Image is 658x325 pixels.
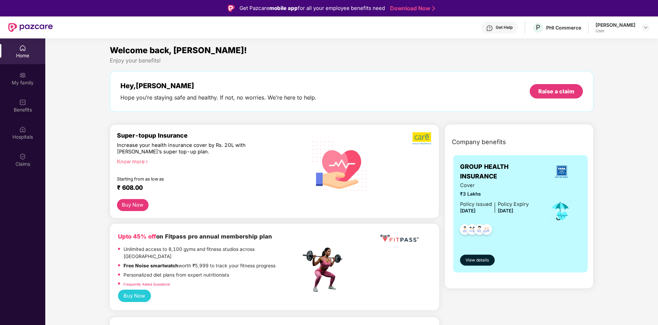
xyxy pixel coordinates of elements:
[460,255,495,266] button: View details
[19,99,26,106] img: svg+xml;base64,PHN2ZyBpZD0iQmVuZWZpdHMiIHhtbG5zPSJodHRwOi8vd3d3LnczLm9yZy8yMDAwL3N2ZyIgd2lkdGg9Ij...
[498,208,513,213] span: [DATE]
[239,4,385,12] div: Get Pazcare for all your employee benefits need
[538,88,574,95] div: Raise a claim
[552,162,571,181] img: insurerLogo
[498,200,529,208] div: Policy Expiry
[110,45,247,55] span: Welcome back, [PERSON_NAME]!
[117,199,149,211] button: Buy Now
[269,5,298,11] strong: mobile app
[19,45,26,51] img: svg+xml;base64,PHN2ZyBpZD0iSG9tZSIgeG1sbnM9Imh0dHA6Ly93d3cudzMub3JnLzIwMDAvc3ZnIiB3aWR0aD0iMjAiIG...
[460,208,475,213] span: [DATE]
[117,132,301,139] div: Super-topup Insurance
[118,290,151,302] button: Buy Now
[124,246,301,260] p: Unlimited access to 8,100 gyms and fitness studios across [GEOGRAPHIC_DATA]
[120,82,317,90] div: Hey, [PERSON_NAME]
[464,222,481,239] img: svg+xml;base64,PHN2ZyB4bWxucz0iaHR0cDovL3d3dy53My5vcmcvMjAwMC9zdmciIHdpZHRoPSI0OC45MTUiIGhlaWdodD...
[390,5,433,12] a: Download Now
[124,282,170,286] a: Frequently Asked Questions!
[19,72,26,79] img: svg+xml;base64,PHN2ZyB3aWR0aD0iMjAiIGhlaWdodD0iMjAiIHZpZXdCb3g9IjAgMCAyMCAyMCIgZmlsbD0ibm9uZSIgeG...
[643,25,648,30] img: svg+xml;base64,PHN2ZyBpZD0iRHJvcGRvd24tMzJ4MzIiIHhtbG5zPSJodHRwOi8vd3d3LnczLm9yZy8yMDAwL3N2ZyIgd2...
[478,222,495,239] img: svg+xml;base64,PHN2ZyB4bWxucz0iaHR0cDovL3d3dy53My5vcmcvMjAwMC9zdmciIHdpZHRoPSI0OC45NDMiIGhlaWdodD...
[471,222,488,239] img: svg+xml;base64,PHN2ZyB4bWxucz0iaHR0cDovL3d3dy53My5vcmcvMjAwMC9zdmciIHdpZHRoPSI0OC45NDMiIGhlaWdodD...
[145,160,149,164] span: right
[457,222,473,239] img: svg+xml;base64,PHN2ZyB4bWxucz0iaHR0cDovL3d3dy53My5vcmcvMjAwMC9zdmciIHdpZHRoPSI0OC45NDMiIGhlaWdodD...
[117,184,294,192] div: ₹ 608.00
[379,232,420,245] img: fppp.png
[596,28,635,34] div: User
[452,137,506,147] span: Company benefits
[117,176,272,181] div: Starting from as low as
[460,200,492,208] div: Policy issued
[546,24,581,31] div: PHI Commerce
[228,5,235,12] img: Logo
[486,25,493,32] img: svg+xml;base64,PHN2ZyBpZD0iSGVscC0zMngzMiIgeG1sbnM9Imh0dHA6Ly93d3cudzMub3JnLzIwMDAvc3ZnIiB3aWR0aD...
[120,94,317,101] div: Hope you’re staying safe and healthy. If not, no worries. We’re here to help.
[307,132,373,199] img: svg+xml;base64,PHN2ZyB4bWxucz0iaHR0cDovL3d3dy53My5vcmcvMjAwMC9zdmciIHhtbG5zOnhsaW5rPSJodHRwOi8vd3...
[301,246,349,294] img: fpp.png
[118,233,272,240] b: on Fitpass pro annual membership plan
[466,257,489,264] span: View details
[596,22,635,28] div: [PERSON_NAME]
[118,233,156,240] b: Upto 45% off
[117,159,297,163] div: Know more
[496,25,513,30] div: Get Help
[117,142,271,155] div: Increase your health insurance cover by Rs. 20L with [PERSON_NAME]’s super top-up plan.
[110,57,594,64] div: Enjoy your benefits!
[124,271,229,279] p: Personalized diet plans from expert nutritionists
[124,263,178,268] strong: Free Noise smartwatch
[432,5,435,12] img: Stroke
[8,23,53,32] img: New Pazcare Logo
[460,162,542,182] span: GROUP HEALTH INSURANCE
[19,126,26,133] img: svg+xml;base64,PHN2ZyBpZD0iSG9zcGl0YWxzIiB4bWxucz0iaHR0cDovL3d3dy53My5vcmcvMjAwMC9zdmciIHdpZHRoPS...
[124,262,275,270] p: worth ₹5,999 to track your fitness progress
[460,190,529,198] span: ₹3 Lakhs
[549,200,572,222] img: icon
[460,182,529,189] span: Cover
[412,132,432,145] img: b5dec4f62d2307b9de63beb79f102df3.png
[536,23,540,32] span: P
[19,153,26,160] img: svg+xml;base64,PHN2ZyBpZD0iQ2xhaW0iIHhtbG5zPSJodHRwOi8vd3d3LnczLm9yZy8yMDAwL3N2ZyIgd2lkdGg9IjIwIi...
